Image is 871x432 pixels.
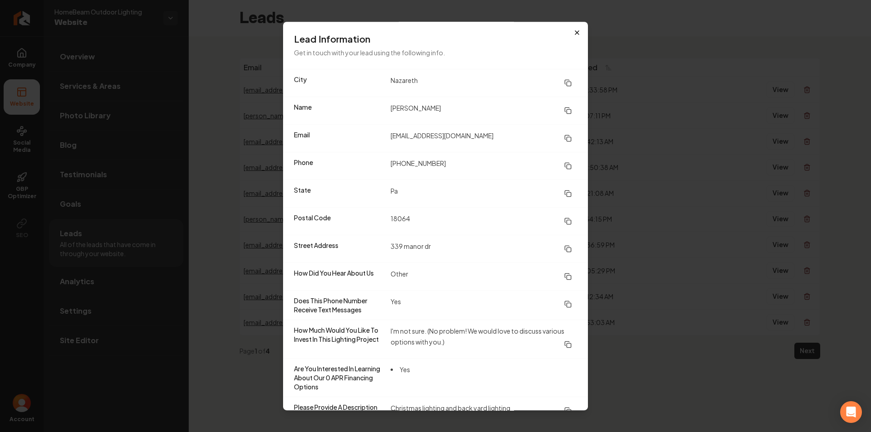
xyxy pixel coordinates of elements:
dd: I'm not sure. (No problem! We would love to discuss various options with you.) [391,325,577,353]
dt: How Did You Hear About Us [294,268,383,285]
dt: City [294,75,383,91]
dt: Does This Phone Number Receive Text Messages [294,296,383,314]
dd: Pa [391,185,577,202]
dt: Phone [294,158,383,174]
dd: [PHONE_NUMBER] [391,158,577,174]
dt: Email [294,130,383,146]
dt: Street Address [294,241,383,257]
dd: [EMAIL_ADDRESS][DOMAIN_NAME] [391,130,577,146]
dd: [PERSON_NAME] [391,102,577,119]
p: Get in touch with your lead using the following info. [294,47,577,58]
dd: 339 manor dr [391,241,577,257]
dd: Nazareth [391,75,577,91]
dd: Other [391,268,577,285]
dd: 18064 [391,213,577,229]
dt: Postal Code [294,213,383,229]
dt: How Much Would You Like To Invest In This Lighting Project [294,325,383,353]
dt: Are You Interested In Learning About Our 0 APR Financing Options [294,364,383,391]
dt: Name [294,102,383,119]
dd: Christmas lighting and back yard lighting [391,403,577,430]
li: Yes [391,364,410,375]
dt: State [294,185,383,202]
dt: Please Provide A Description Of Desired Outdoor Lighting Projects [294,403,383,430]
h3: Lead Information [294,33,577,45]
dd: Yes [391,296,577,314]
